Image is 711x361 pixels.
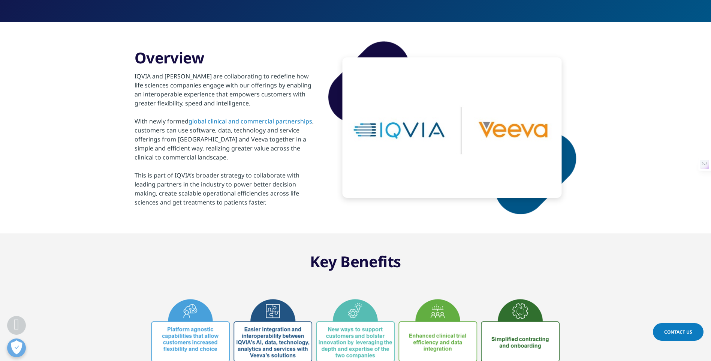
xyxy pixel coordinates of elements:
[310,252,401,275] h2: Key Benefits
[664,329,692,335] span: Contact Us
[328,41,577,215] img: shape-1.png
[7,338,26,357] button: Open Preferences
[189,117,312,125] a: global clinical and commercial partnerships
[653,323,704,341] a: Contact Us
[135,48,316,67] h3: Overview
[135,67,316,207] div: IQVIA and [PERSON_NAME] are collaborating to redefine how life sciences companies engage with our...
